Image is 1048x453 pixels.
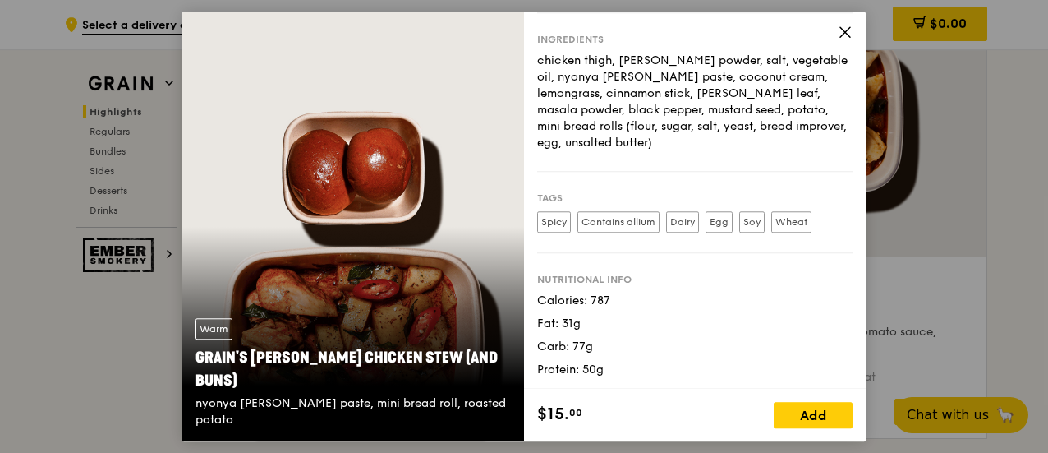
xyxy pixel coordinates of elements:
div: Fat: 31g [537,316,853,332]
div: Protein: 50g [537,362,853,378]
div: Add [774,402,853,428]
div: Nutritional info [537,273,853,286]
label: Egg [706,211,733,233]
span: $15. [537,402,569,427]
div: nyonya [PERSON_NAME] paste, mini bread roll, roasted potato [195,395,511,428]
div: Grain's [PERSON_NAME] Chicken Stew (and buns) [195,346,511,392]
label: Soy [739,211,765,233]
label: Contains allium [577,211,660,233]
div: Warm [195,318,232,340]
div: Ingredients [537,33,853,46]
div: Tags [537,192,853,205]
label: Spicy [537,211,571,233]
div: Calories: 787 [537,293,853,309]
div: chicken thigh, [PERSON_NAME] powder, salt, vegetable oil, nyonya [PERSON_NAME] paste, coconut cre... [537,53,853,151]
span: 00 [569,406,582,419]
label: Wheat [771,211,811,233]
label: Dairy [666,211,699,233]
div: Carb: 77g [537,339,853,355]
